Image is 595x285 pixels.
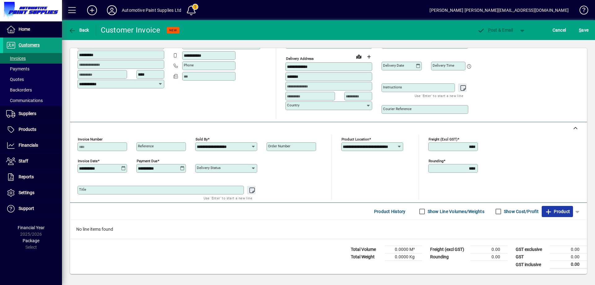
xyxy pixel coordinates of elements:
[385,246,422,253] td: 0.0000 M³
[204,194,252,202] mat-hint: Use 'Enter' to start a new line
[374,207,406,216] span: Product History
[545,207,570,216] span: Product
[513,246,550,253] td: GST exclusive
[268,144,290,148] mat-label: Order number
[3,138,62,153] a: Financials
[19,27,30,32] span: Home
[3,85,62,95] a: Backorders
[3,201,62,216] a: Support
[503,208,539,215] label: Show Cost/Profit
[70,220,587,239] div: No line items found
[78,137,103,141] mat-label: Invoice number
[427,253,470,261] td: Rounding
[342,137,369,141] mat-label: Product location
[513,261,550,269] td: GST inclusive
[429,137,457,141] mat-label: Freight (excl GST)
[6,87,32,92] span: Backorders
[488,28,491,33] span: P
[354,51,364,61] a: View on map
[169,28,177,32] span: NEW
[470,246,508,253] td: 0.00
[137,159,157,163] mat-label: Payment due
[3,185,62,201] a: Settings
[553,25,566,35] span: Cancel
[19,190,34,195] span: Settings
[82,5,102,16] button: Add
[383,107,412,111] mat-label: Courier Reference
[577,24,590,36] button: Save
[364,52,374,62] button: Choose address
[3,154,62,169] a: Staff
[3,74,62,85] a: Quotes
[18,225,45,230] span: Financial Year
[477,28,513,33] span: ost & Email
[6,66,29,71] span: Payments
[19,42,40,47] span: Customers
[19,206,34,211] span: Support
[62,24,96,36] app-page-header-button: Back
[474,24,516,36] button: Post & Email
[575,1,587,21] a: Knowledge Base
[6,77,24,82] span: Quotes
[385,253,422,261] td: 0.0000 Kg
[23,238,39,243] span: Package
[3,106,62,122] a: Suppliers
[19,127,36,132] span: Products
[3,169,62,185] a: Reports
[19,143,38,148] span: Financials
[348,253,385,261] td: Total Weight
[196,137,208,141] mat-label: Sold by
[427,246,470,253] td: Freight (excl GST)
[470,253,508,261] td: 0.00
[348,246,385,253] td: Total Volume
[19,158,28,163] span: Staff
[433,63,454,68] mat-label: Delivery time
[67,24,91,36] button: Back
[426,208,484,215] label: Show Line Volumes/Weights
[6,56,26,61] span: Invoices
[383,85,402,89] mat-label: Instructions
[3,122,62,137] a: Products
[3,53,62,64] a: Invoices
[513,253,550,261] td: GST
[550,261,587,269] td: 0.00
[19,111,36,116] span: Suppliers
[3,22,62,37] a: Home
[6,98,43,103] span: Communications
[383,63,404,68] mat-label: Delivery date
[79,187,86,192] mat-label: Title
[122,5,181,15] div: Automotive Paint Supplies Ltd
[430,5,569,15] div: [PERSON_NAME] [PERSON_NAME][EMAIL_ADDRESS][DOMAIN_NAME]
[138,144,154,148] mat-label: Reference
[102,5,122,16] button: Profile
[19,174,34,179] span: Reports
[184,63,194,67] mat-label: Phone
[68,28,89,33] span: Back
[579,28,581,33] span: S
[197,166,221,170] mat-label: Delivery status
[429,159,443,163] mat-label: Rounding
[542,206,573,217] button: Product
[550,253,587,261] td: 0.00
[415,92,463,99] mat-hint: Use 'Enter' to start a new line
[287,103,299,107] mat-label: Country
[3,64,62,74] a: Payments
[551,24,568,36] button: Cancel
[101,25,161,35] div: Customer Invoice
[372,206,408,217] button: Product History
[78,159,98,163] mat-label: Invoice date
[579,25,588,35] span: ave
[550,246,587,253] td: 0.00
[3,95,62,106] a: Communications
